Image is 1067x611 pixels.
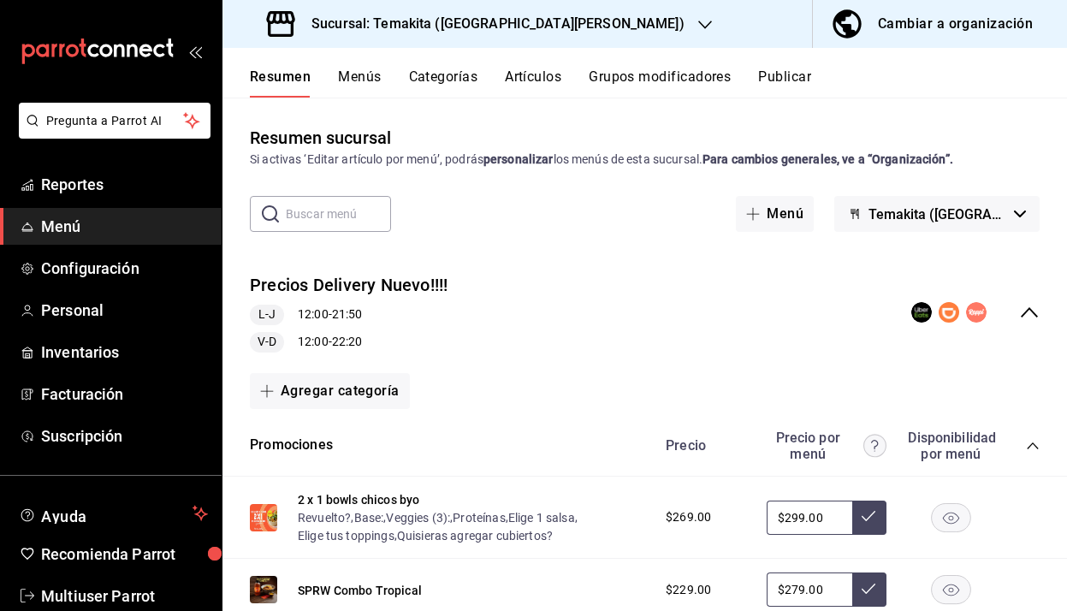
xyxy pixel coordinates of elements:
button: Temakita ([GEOGRAPHIC_DATA][PERSON_NAME]) [834,196,1040,232]
button: Categorías [409,68,478,98]
span: $229.00 [666,581,711,599]
button: Promociones [250,436,333,455]
button: Veggies (3): [386,509,450,526]
button: Pregunta a Parrot AI [19,103,210,139]
span: Configuración [41,257,208,280]
button: Elige 1 salsa [508,509,575,526]
span: Reportes [41,173,208,196]
input: Sin ajuste [767,501,852,535]
div: 12:00 - 21:50 [250,305,448,325]
button: Resumen [250,68,311,98]
div: navigation tabs [250,68,1067,98]
button: SPRW Combo Tropical [298,582,422,599]
button: Menú [736,196,814,232]
button: Agregar categoría [250,373,410,409]
span: Personal [41,299,208,322]
h3: Sucursal: Temakita ([GEOGRAPHIC_DATA][PERSON_NAME]) [298,14,685,34]
button: Proteínas [453,509,505,526]
span: V-D [251,333,283,351]
div: Cambiar a organización [878,12,1033,36]
button: Publicar [758,68,811,98]
span: Suscripción [41,424,208,448]
div: Precio [649,437,758,454]
span: Multiuser Parrot [41,584,208,608]
strong: personalizar [483,152,554,166]
a: Pregunta a Parrot AI [12,124,210,142]
div: Precio por menú [767,430,886,462]
button: Precios Delivery Nuevo!!!! [250,273,448,298]
span: Menú [41,215,208,238]
div: Si activas ‘Editar artículo por menú’, podrás los menús de esta sucursal. [250,151,1040,169]
img: Preview [250,576,277,603]
button: 2 x 1 bowls chicos byo [298,491,419,508]
div: Resumen sucursal [250,125,391,151]
button: Base: [354,509,384,526]
div: , , , , , , [298,508,649,545]
span: Inventarios [41,341,208,364]
span: L-J [252,305,282,323]
button: Quisieras agregar cubiertos? [397,527,553,544]
span: Pregunta a Parrot AI [46,112,184,130]
button: Revuelto? [298,509,351,526]
span: Facturación [41,383,208,406]
button: Elige tus toppings [298,527,394,544]
div: Disponibilidad por menú [908,430,993,462]
button: collapse-category-row [1026,439,1040,453]
button: open_drawer_menu [188,44,202,58]
strong: Para cambios generales, ve a “Organización”. [702,152,953,166]
span: Temakita ([GEOGRAPHIC_DATA][PERSON_NAME]) [868,206,1007,222]
div: collapse-menu-row [222,259,1067,366]
span: $269.00 [666,508,711,526]
input: Buscar menú [286,197,391,231]
button: Artículos [505,68,561,98]
button: Grupos modificadores [589,68,731,98]
div: 12:00 - 22:20 [250,332,448,353]
img: Preview [250,504,277,531]
input: Sin ajuste [767,572,852,607]
span: Ayuda [41,503,186,524]
button: Menús [338,68,381,98]
span: Recomienda Parrot [41,543,208,566]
